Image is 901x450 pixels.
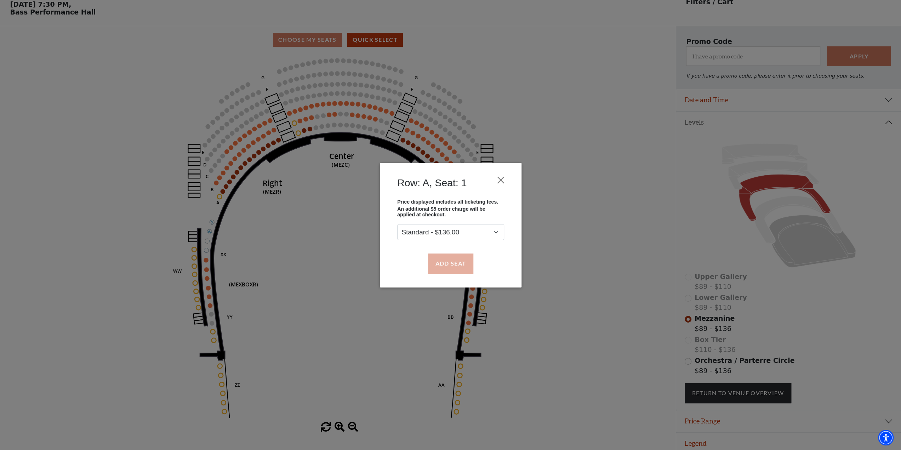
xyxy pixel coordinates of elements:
button: Close [494,173,507,187]
h4: Row: A, Seat: 1 [397,177,467,189]
p: An additional $5 order charge will be applied at checkout. [397,206,504,217]
div: Accessibility Menu [878,430,894,445]
p: Price displayed includes all ticketing fees. [397,199,504,204]
button: Add Seat [428,254,473,273]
